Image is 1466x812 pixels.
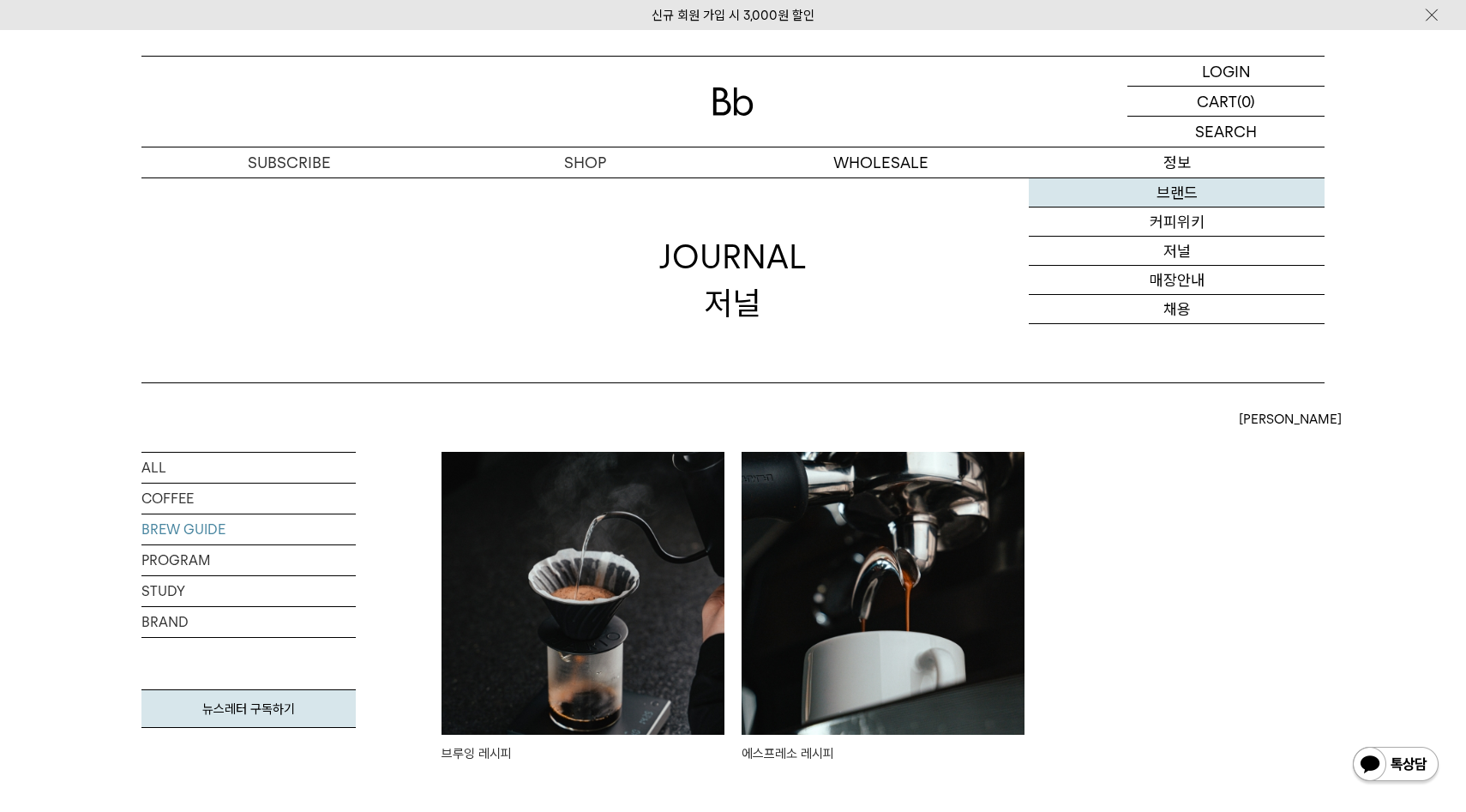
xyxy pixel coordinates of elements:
[1029,237,1325,266] a: 저널
[442,452,724,785] a: 브루잉 레시피 브루잉 레시피
[652,8,814,23] a: 신규 회원 가입 시 3,000원 할인
[442,452,724,735] img: 브루잉 레시피
[141,147,437,177] a: SUBSCRIBE
[733,147,1029,177] p: WHOLESALE
[141,453,356,483] a: ALL
[1127,57,1325,87] a: LOGIN
[1237,87,1255,116] p: (0)
[141,514,356,544] a: BREW GUIDE
[437,147,733,177] a: SHOP
[141,576,356,606] a: STUDY
[442,743,724,785] div: 브루잉 레시피
[742,743,1024,785] div: 에스프레소 레시피
[141,545,356,575] a: PROGRAM
[659,234,807,325] div: JOURNAL 저널
[1029,295,1325,324] a: 채용
[1351,745,1440,786] img: 카카오톡 채널 1:1 채팅 버튼
[141,607,356,637] a: BRAND
[1029,178,1325,208] a: 브랜드
[1127,87,1325,117] a: CART (0)
[1029,266,1325,295] a: 매장안내
[1202,57,1251,86] p: LOGIN
[742,452,1024,805] a: 에스프레소 레시피 에스프레소 레시피
[1195,117,1257,147] p: SEARCH
[1239,409,1342,430] span: [PERSON_NAME]
[1029,147,1325,177] p: 정보
[1197,87,1237,116] p: CART
[1029,208,1325,237] a: 커피위키
[742,452,1024,735] img: 에스프레소 레시피
[141,484,356,514] a: COFFEE
[141,689,356,728] a: 뉴스레터 구독하기
[712,87,754,116] img: 로고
